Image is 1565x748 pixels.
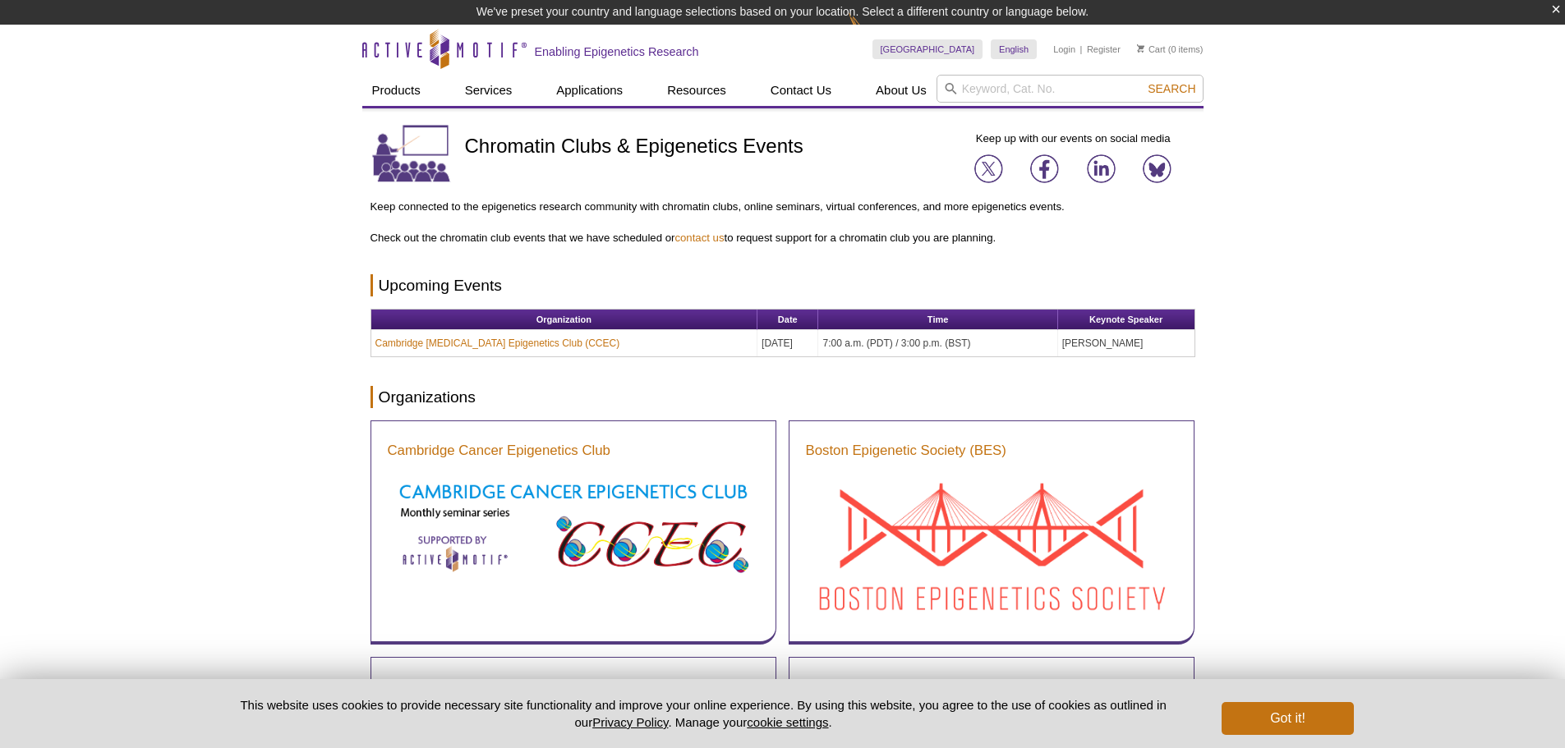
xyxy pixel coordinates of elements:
[371,310,758,330] th: Organization
[1080,39,1083,59] li: |
[455,75,522,106] a: Services
[866,75,937,106] a: About Us
[388,677,759,717] a: Canadian Epigenetics, Environment and Health Research Consortium (CEEHRC)
[1222,702,1353,735] button: Got it!
[388,441,610,461] a: Cambridge Cancer Epigenetics Club
[371,386,1195,408] h2: Organizations
[991,39,1037,59] a: English
[1148,82,1195,95] span: Search
[937,75,1204,103] input: Keyword, Cat. No.
[657,75,736,106] a: Resources
[1137,44,1166,55] a: Cart
[592,715,668,729] a: Privacy Policy
[872,39,983,59] a: [GEOGRAPHIC_DATA]
[761,75,841,106] a: Contact Us
[818,330,1057,356] td: 7:00 a.m. (PDT) / 3:00 p.m. (BST)
[974,154,1003,183] img: Join us on X
[951,131,1195,146] p: Keep up with our events on social media
[1087,154,1116,183] img: Join us on LinkedIn
[388,473,759,581] img: Cambridge Cancer Epigenetics Club Seminar Series
[546,75,633,106] a: Applications
[1053,44,1075,55] a: Login
[1058,310,1194,330] th: Keynote Speaker
[465,135,803,159] h1: Chromatin Clubs & Epigenetics Events
[806,441,1006,461] a: Boston Epigenetic Society (BES)
[757,330,818,356] td: [DATE]
[1137,39,1204,59] li: (0 items)
[371,123,453,185] img: Chromatin Clubs & Epigenetic Events
[674,232,724,244] a: contact us
[1143,154,1171,183] img: Join us on Bluesky
[371,274,1195,296] h2: Upcoming Events
[1137,44,1144,53] img: Your Cart
[1058,330,1194,356] td: [PERSON_NAME]
[1143,81,1200,96] button: Search
[1087,44,1121,55] a: Register
[212,696,1195,731] p: This website uses cookies to provide necessary site functionality and improve your online experie...
[806,677,970,697] a: San Diego Chromatin Club
[371,200,1195,214] p: Keep connected to the epigenetics research community with chromatin clubs, online seminars, virtu...
[818,310,1057,330] th: Time
[375,336,620,351] a: Cambridge [MEDICAL_DATA] Epigenetics Club (CCEC)
[757,310,818,330] th: Date
[747,715,828,729] button: cookie settings
[362,75,430,106] a: Products
[371,231,1195,246] p: Check out the chromatin club events that we have scheduled or to request support for a chromatin ...
[535,44,699,59] h2: Enabling Epigenetics Research
[806,473,1177,621] img: Boston Epigenetic Society (BES) Seminar Series
[849,12,892,51] img: Change Here
[1030,154,1059,183] img: Join us on Facebook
